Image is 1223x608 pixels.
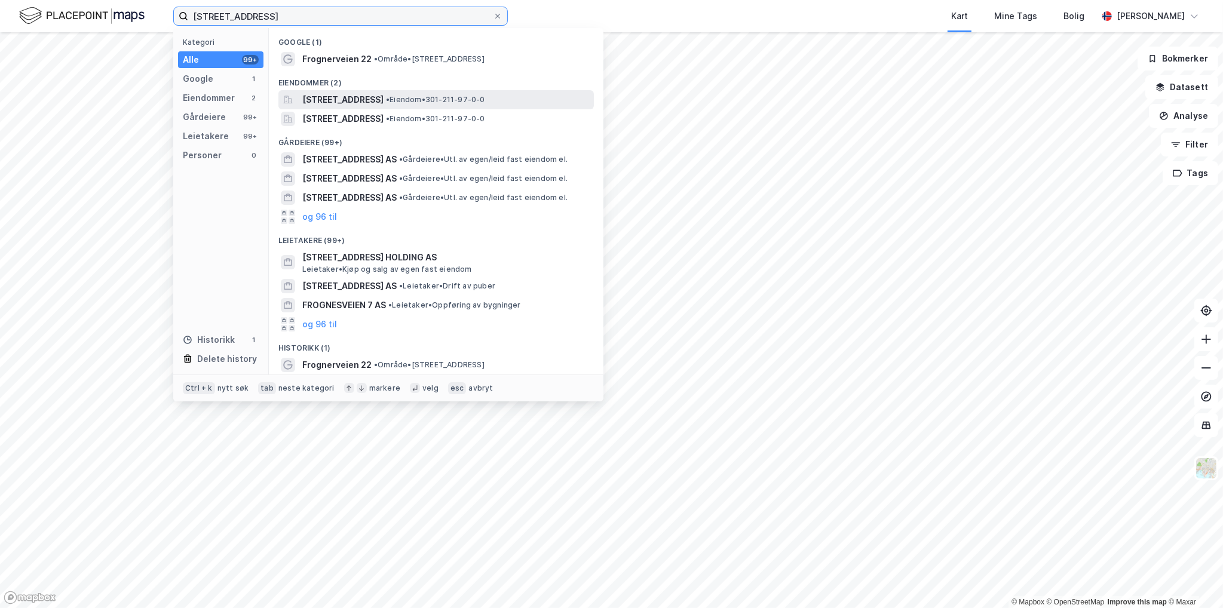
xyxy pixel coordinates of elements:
[386,95,485,105] span: Eiendom • 301-211-97-0-0
[278,383,335,393] div: neste kategori
[242,131,259,141] div: 99+
[249,74,259,84] div: 1
[302,52,372,66] span: Frognerveien 22
[399,155,403,164] span: •
[302,250,589,265] span: [STREET_ADDRESS] HOLDING AS
[183,148,222,162] div: Personer
[183,110,226,124] div: Gårdeiere
[448,382,467,394] div: esc
[422,383,439,393] div: velg
[302,358,372,372] span: Frognerveien 22
[388,300,521,310] span: Leietaker • Oppføring av bygninger
[386,114,485,124] span: Eiendom • 301-211-97-0-0
[399,155,568,164] span: Gårdeiere • Utl. av egen/leid fast eiendom el.
[269,334,603,355] div: Historikk (1)
[1108,598,1167,606] a: Improve this map
[183,129,229,143] div: Leietakere
[242,55,259,65] div: 99+
[19,5,145,26] img: logo.f888ab2527a4732fd821a326f86c7f29.svg
[249,335,259,345] div: 1
[302,317,337,331] button: og 96 til
[399,281,495,291] span: Leietaker • Drift av puber
[388,300,392,309] span: •
[302,265,472,274] span: Leietaker • Kjøp og salg av egen fast eiendom
[188,7,493,25] input: Søk på adresse, matrikkel, gårdeiere, leietakere eller personer
[249,151,259,160] div: 0
[386,95,390,104] span: •
[374,360,485,370] span: Område • [STREET_ADDRESS]
[1138,47,1218,70] button: Bokmerker
[1163,551,1223,608] iframe: Chat Widget
[249,93,259,103] div: 2
[183,72,213,86] div: Google
[183,333,235,347] div: Historikk
[4,591,56,604] a: Mapbox homepage
[217,383,249,393] div: nytt søk
[374,54,378,63] span: •
[197,352,257,366] div: Delete history
[269,128,603,150] div: Gårdeiere (99+)
[269,28,603,50] div: Google (1)
[369,383,400,393] div: markere
[302,152,397,167] span: [STREET_ADDRESS] AS
[1063,9,1084,23] div: Bolig
[399,174,403,183] span: •
[1011,598,1044,606] a: Mapbox
[1117,9,1185,23] div: [PERSON_NAME]
[374,54,485,64] span: Område • [STREET_ADDRESS]
[1163,551,1223,608] div: Kontrollprogram for chat
[1163,161,1218,185] button: Tags
[1149,104,1218,128] button: Analyse
[374,360,378,369] span: •
[258,382,276,394] div: tab
[994,9,1037,23] div: Mine Tags
[302,112,384,126] span: [STREET_ADDRESS]
[242,112,259,122] div: 99+
[1161,133,1218,156] button: Filter
[302,298,386,312] span: FROGNESVEIEN 7 AS
[399,281,403,290] span: •
[1145,75,1218,99] button: Datasett
[183,53,199,67] div: Alle
[302,279,397,293] span: [STREET_ADDRESS] AS
[302,171,397,186] span: [STREET_ADDRESS] AS
[386,114,390,123] span: •
[302,210,337,224] button: og 96 til
[399,193,568,202] span: Gårdeiere • Utl. av egen/leid fast eiendom el.
[468,383,493,393] div: avbryt
[1195,457,1218,480] img: Z
[951,9,968,23] div: Kart
[1047,598,1105,606] a: OpenStreetMap
[269,226,603,248] div: Leietakere (99+)
[399,174,568,183] span: Gårdeiere • Utl. av egen/leid fast eiendom el.
[269,69,603,90] div: Eiendommer (2)
[302,93,384,107] span: [STREET_ADDRESS]
[399,193,403,202] span: •
[183,91,235,105] div: Eiendommer
[183,382,215,394] div: Ctrl + k
[183,38,263,47] div: Kategori
[302,191,397,205] span: [STREET_ADDRESS] AS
